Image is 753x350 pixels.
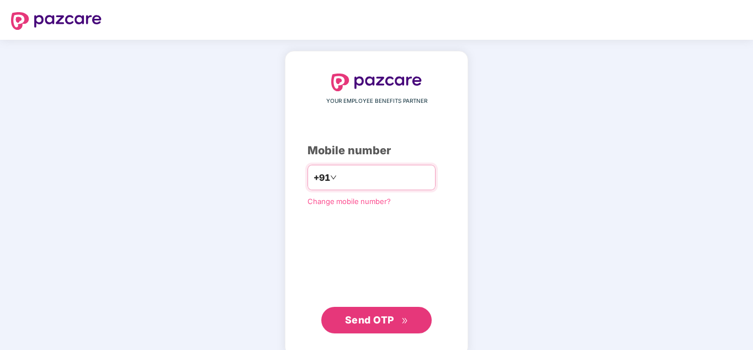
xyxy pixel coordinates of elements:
span: down [330,174,337,181]
img: logo [331,74,422,91]
div: Mobile number [307,142,446,159]
img: logo [11,12,102,30]
button: Send OTPdouble-right [321,307,432,333]
span: double-right [401,317,409,325]
a: Change mobile number? [307,197,391,206]
span: +91 [314,171,330,185]
span: YOUR EMPLOYEE BENEFITS PARTNER [326,97,427,106]
span: Send OTP [345,314,394,326]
